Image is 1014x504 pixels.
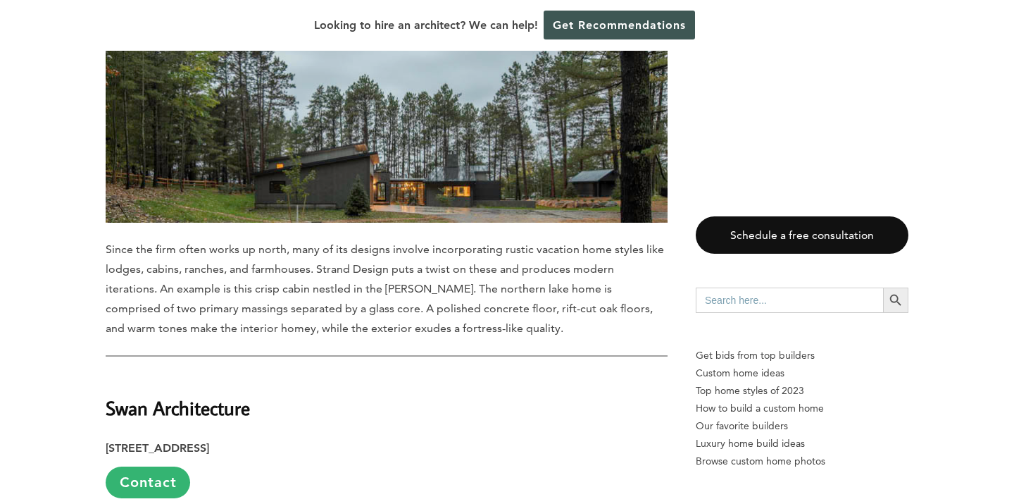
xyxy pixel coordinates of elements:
[696,364,908,382] a: Custom home ideas
[106,242,664,335] span: Since the firm often works up north, many of its designs involve incorporating rustic vacation ho...
[106,467,190,498] a: Contact
[696,216,908,254] a: Schedule a free consultation
[696,400,908,417] a: How to build a custom home
[106,395,250,420] strong: Swan Architecture
[696,347,908,364] p: Get bids from top builders
[696,435,908,453] a: Luxury home build ideas
[696,417,908,435] a: Our favorite builders
[106,441,209,455] strong: [STREET_ADDRESS]
[544,11,695,39] a: Get Recommendations
[696,453,908,470] a: Browse custom home photos
[888,293,903,308] svg: Search
[696,382,908,400] a: Top home styles of 2023
[696,288,883,313] input: Search here...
